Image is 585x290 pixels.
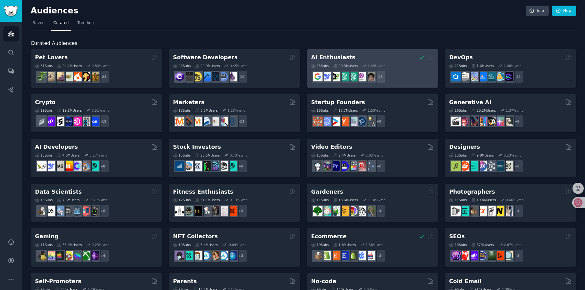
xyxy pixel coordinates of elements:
[81,72,90,81] img: PetAdvice
[311,243,329,247] div: 10 Sub s
[81,206,90,216] img: datasets
[96,249,109,262] div: + 4
[57,108,82,113] div: 19.1M Users
[330,251,340,260] img: Etsy
[451,117,461,126] img: aivideo
[37,72,47,81] img: herpetology
[81,117,90,126] img: CryptoNews
[227,161,237,171] img: technicalanalysis
[201,72,211,81] img: iOSProgramming
[92,64,109,68] div: 0.83 % /mo
[366,153,383,157] div: 2.02 % /mo
[339,161,349,171] img: VideoEditors
[311,99,365,106] h2: Startup Founders
[89,251,99,260] img: TwitchStreaming
[339,117,349,126] img: ycombinator
[339,251,349,260] img: EtsySellers
[451,161,461,171] img: typography
[510,115,523,128] div: + 9
[348,251,357,260] img: reviewmyshopify
[72,117,82,126] img: defiblockchain
[460,72,469,81] img: AWS_Certified_Experts
[322,117,331,126] img: SaaS
[506,198,523,202] div: 0.66 % /mo
[468,251,478,260] img: seogrowth
[227,108,245,113] div: 1.23 % /mo
[35,233,58,240] h2: Gaming
[451,251,461,260] img: SEO_Digital_Marketing
[503,72,513,81] img: PlatformEngineers
[54,72,64,81] img: leopardgeckos
[227,72,237,81] img: elixir
[365,251,375,260] img: ecommerce_growth
[35,153,52,157] div: 15 Sub s
[173,233,218,240] h2: NFT Collectors
[37,117,47,126] img: ethfinance
[33,20,45,26] span: Saved
[57,153,80,157] div: 4.0M Users
[192,72,202,81] img: learnjavascript
[365,206,375,216] img: GardenersWorld
[210,72,219,81] img: reactnative
[449,198,467,202] div: 11 Sub s
[35,198,52,202] div: 13 Sub s
[57,243,82,247] div: 53.0M Users
[449,99,491,106] h2: Generative AI
[322,206,331,216] img: succulents
[372,115,386,128] div: + 9
[35,278,81,285] h2: Self-Promoters
[81,161,90,171] img: llmops
[218,161,228,171] img: swingtrading
[31,18,47,31] a: Saved
[477,251,487,260] img: SEO_cases
[46,251,55,260] img: CozyGamers
[77,20,94,26] span: Trending
[35,188,82,196] h2: Data Scientists
[449,278,481,285] h2: Cold Email
[460,251,469,260] img: TechSEO
[357,206,366,216] img: UrbanGardening
[311,143,352,151] h2: Video Editors
[366,243,383,247] div: 1.58 % /mo
[486,117,496,126] img: FluxAI
[227,243,247,247] div: -0.04 % /mo
[504,153,522,157] div: 0.23 % /mo
[183,117,193,126] img: bigseo
[175,72,184,81] img: csharp
[201,206,211,216] img: weightroom
[486,161,496,171] img: userexperience
[495,251,504,260] img: GoogleSearchConsole
[201,117,211,126] img: Emailmarketing
[468,206,478,216] img: AnalogCommunity
[173,278,197,285] h2: Parents
[57,198,80,202] div: 7.6M Users
[449,64,467,68] div: 21 Sub s
[46,161,55,171] img: DeepSeek
[37,251,47,260] img: linux_gaming
[173,198,191,202] div: 12 Sub s
[96,204,109,217] div: + 6
[35,243,52,247] div: 11 Sub s
[183,161,193,171] img: ValueInvesting
[201,161,211,171] img: Trading
[63,72,73,81] img: turtle
[503,161,513,171] img: UX_Design
[365,72,375,81] img: ArtificalIntelligence
[210,117,219,126] img: googleads
[348,206,357,216] img: flowers
[339,72,349,81] img: chatgpt_promptDesign
[368,64,386,68] div: 2.43 % /mo
[460,117,469,126] img: dalle2
[486,251,496,260] img: Local_SEO
[368,198,386,202] div: 1.10 % /mo
[54,206,64,216] img: statistics
[311,233,347,240] h2: Ecommerce
[313,251,322,260] img: dropship
[173,243,191,247] div: 10 Sub s
[503,251,513,260] img: The_SEO
[46,72,55,81] img: ballpython
[192,161,202,171] img: Forex
[471,108,496,113] div: 20.2M Users
[210,251,219,260] img: CryptoArt
[495,161,504,171] img: learndesign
